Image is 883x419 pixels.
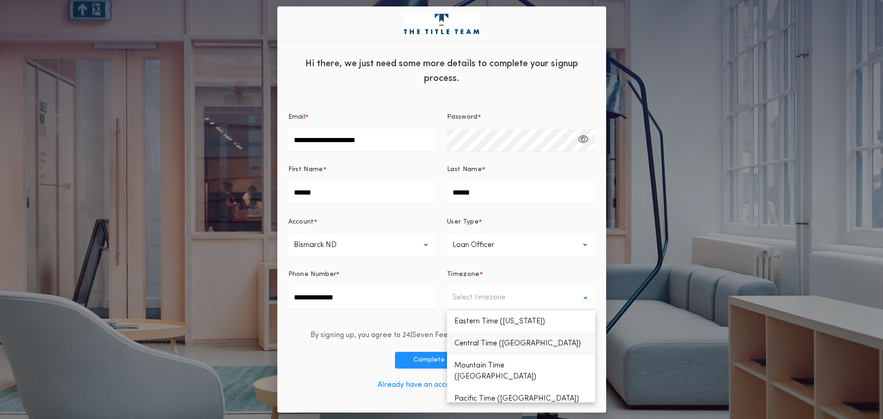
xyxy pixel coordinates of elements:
[294,240,351,251] p: Bismarck ND
[404,14,479,34] img: logo
[447,165,482,174] p: Last Name
[447,113,478,122] p: Password
[288,113,306,122] p: Email
[288,165,323,174] p: First Name
[378,381,506,389] a: Already have an account? Log in here.
[288,129,436,151] input: Email*
[447,388,595,410] p: Pacific Time ([GEOGRAPHIC_DATA])
[447,287,595,309] button: Select timezone
[395,352,488,368] button: Complete Sign Up
[447,182,595,204] input: Last Name*
[447,234,595,256] button: Loan Officer
[447,270,480,279] p: Timezone
[277,49,606,91] div: Hi there, we just need some more details to complete your signup process.
[447,218,479,227] p: User Type
[453,292,520,303] p: Select timezone
[447,310,595,402] ul: Select timezone
[447,310,595,333] p: Eastern Time ([US_STATE])
[288,287,436,309] input: Phone Number*
[447,333,595,355] p: Central Time ([GEOGRAPHIC_DATA])
[288,182,436,204] input: First Name*
[288,218,314,227] p: Account
[447,355,595,388] p: Mountain Time ([GEOGRAPHIC_DATA])
[453,240,509,251] p: Loan Officer
[310,330,573,341] div: By signing up, you agree to 24|Seven Fees and
[288,234,436,256] button: Bismarck ND
[447,129,595,151] input: Password*
[578,129,589,151] button: Password*
[288,270,337,279] p: Phone Number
